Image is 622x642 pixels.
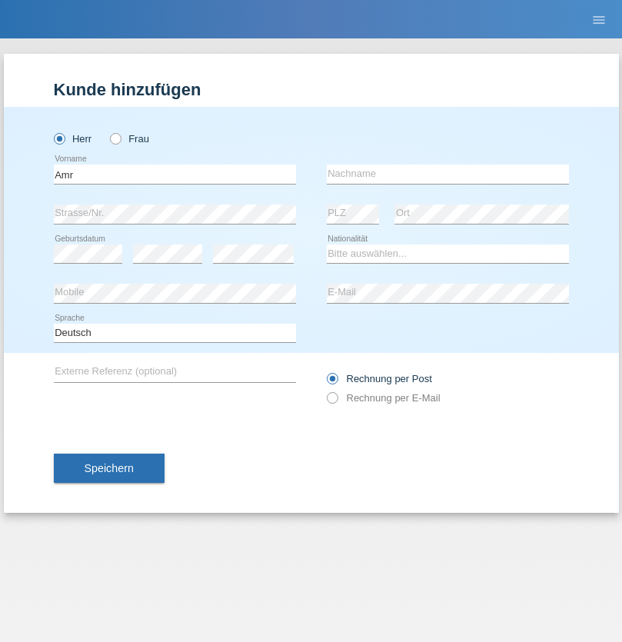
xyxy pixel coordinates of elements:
[327,392,441,404] label: Rechnung per E-Mail
[54,133,92,145] label: Herr
[110,133,120,143] input: Frau
[591,12,607,28] i: menu
[327,373,432,384] label: Rechnung per Post
[54,80,569,99] h1: Kunde hinzufügen
[327,392,337,411] input: Rechnung per E-Mail
[54,454,165,483] button: Speichern
[85,462,134,474] span: Speichern
[54,133,64,143] input: Herr
[584,15,614,24] a: menu
[110,133,149,145] label: Frau
[327,373,337,392] input: Rechnung per Post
